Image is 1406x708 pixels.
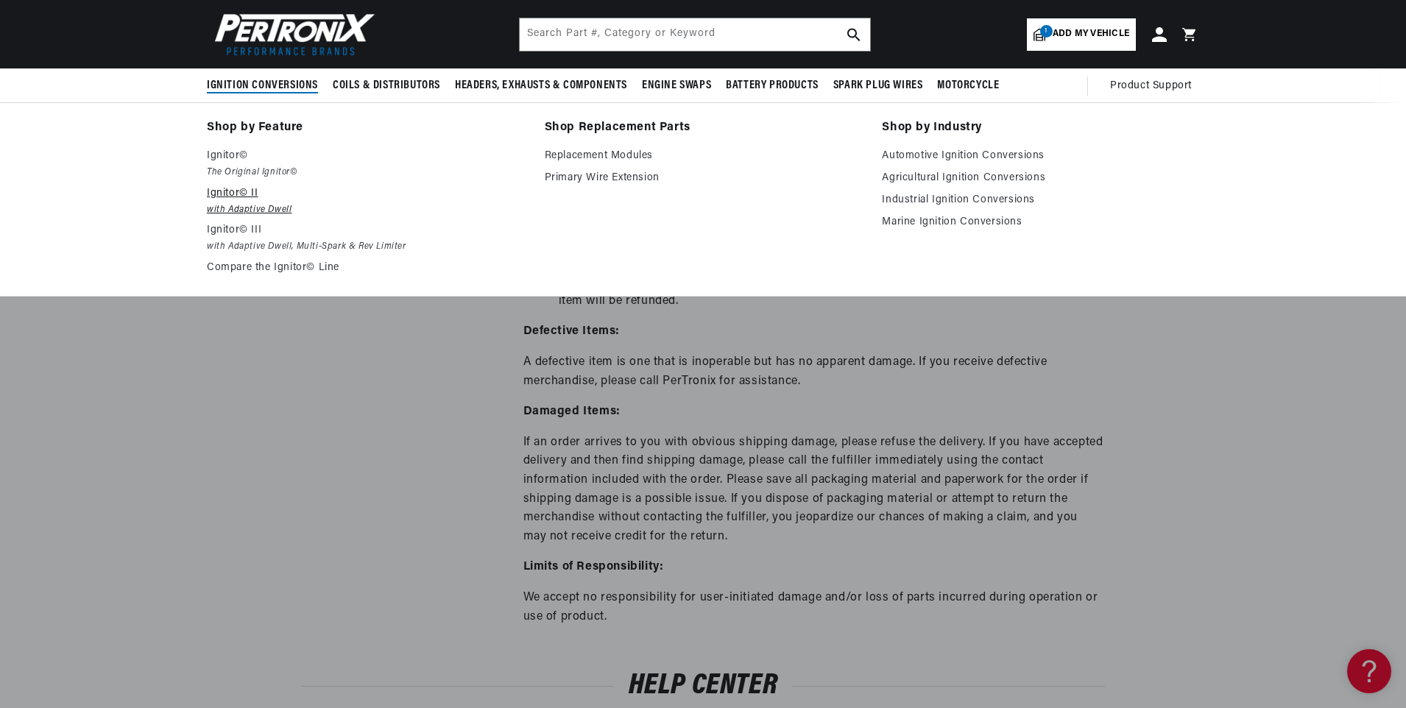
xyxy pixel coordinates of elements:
p: We accept no responsibility for user-initiated damage and/or loss of parts incurred during operat... [523,589,1104,626]
input: Search Part #, Category or Keyword [520,18,870,51]
span: Ignition Conversions [207,78,318,93]
summary: Coils & Distributors [325,68,448,103]
a: Shop Replacement Parts [545,118,862,138]
p: If an order arrives to you with obvious shipping damage, please refuse the delivery. If you have ... [523,433,1104,547]
a: Ignitor© II with Adaptive Dwell [207,185,524,218]
em: with Adaptive Dwell, Multi-Spark & Rev Limiter [207,239,524,255]
span: Motorcycle [937,78,999,93]
summary: Headers, Exhausts & Components [448,68,635,103]
summary: Motorcycle [930,68,1006,103]
a: Ignitor© The Original Ignitor© [207,147,524,180]
span: Coils & Distributors [333,78,440,93]
span: 1 [1040,25,1053,38]
a: Ignitor© III with Adaptive Dwell, Multi-Spark & Rev Limiter [207,222,524,255]
em: with Adaptive Dwell [207,202,524,218]
span: Engine Swaps [642,78,711,93]
a: Shop by Industry [882,118,1199,138]
summary: Battery Products [718,68,826,103]
summary: Product Support [1110,68,1199,104]
a: Primary Wire Extension [545,169,862,187]
strong: Limits of Responsibility: [523,561,664,573]
span: Add my vehicle [1053,27,1129,41]
p: A defective item is one that is inoperable but has no apparent damage. If you receive defective m... [523,353,1104,391]
span: Spark Plug Wires [833,78,923,93]
p: Ignitor© [207,147,524,165]
strong: Damaged Items: [523,406,621,417]
a: Shop by Feature [207,118,524,138]
summary: Ignition Conversions [207,68,325,103]
span: Product Support [1110,78,1192,94]
a: Agricultural Ignition Conversions [882,169,1199,187]
img: Pertronix [207,9,376,60]
em: The Original Ignitor© [207,165,524,180]
summary: Spark Plug Wires [826,68,930,103]
span: Battery Products [726,78,819,93]
a: 1Add my vehicle [1027,18,1136,51]
a: Marine Ignition Conversions [882,213,1199,231]
summary: Engine Swaps [635,68,718,103]
a: Automotive Ignition Conversions [882,147,1199,165]
a: Replacement Modules [545,147,862,165]
button: search button [838,18,870,51]
a: Compare the Ignitor© Line [207,259,524,277]
span: Headers, Exhausts & Components [455,78,627,93]
strong: Defective Items: [523,325,621,337]
h2: Help Center [301,673,1105,698]
p: Ignitor© II [207,185,524,202]
a: Industrial Ignition Conversions [882,191,1199,209]
p: Ignitor© III [207,222,524,239]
